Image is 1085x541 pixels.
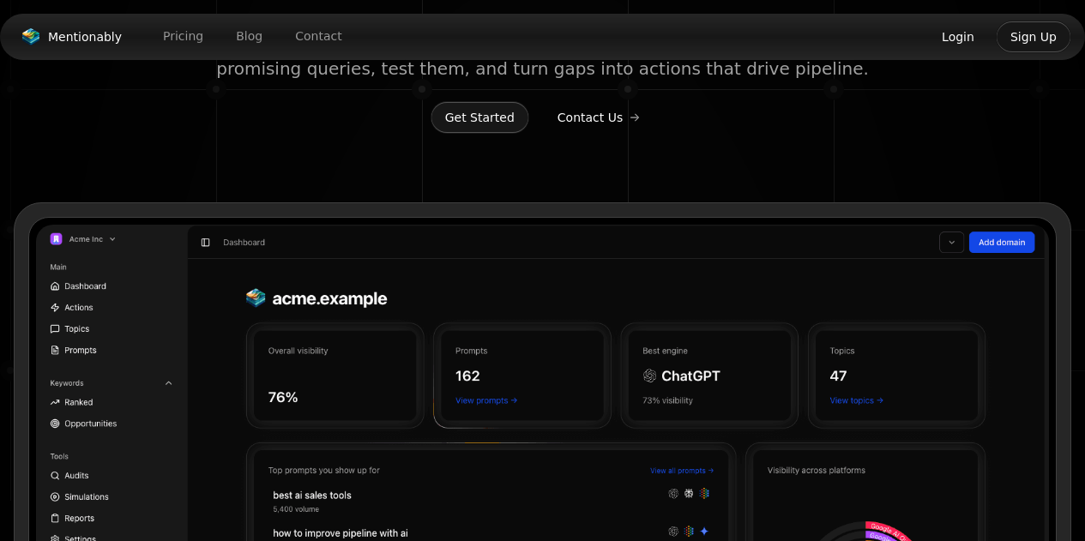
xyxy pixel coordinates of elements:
[48,28,122,45] span: Mentionably
[543,101,654,134] button: Contact Us
[558,109,623,126] span: Contact Us
[281,23,355,50] a: Contact
[996,21,1071,53] button: Sign Up
[14,25,129,49] a: Mentionably
[927,21,989,53] button: Login
[222,23,276,50] a: Blog
[21,28,41,45] img: Mentionably logo
[431,101,529,134] button: Get Started
[149,23,217,50] a: Pricing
